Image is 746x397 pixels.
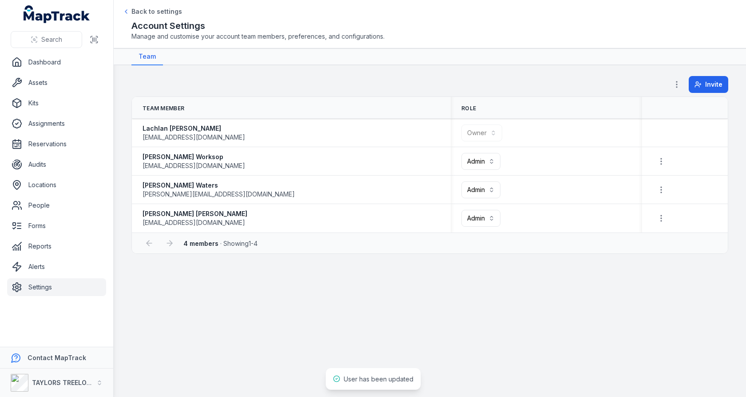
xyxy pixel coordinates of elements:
span: [EMAIL_ADDRESS][DOMAIN_NAME] [143,218,245,227]
strong: 4 members [183,240,218,247]
span: Invite [705,80,722,89]
span: Manage and customise your account team members, preferences, and configurations. [131,32,728,41]
a: Team [131,48,163,65]
span: Search [41,35,62,44]
button: Search [11,31,82,48]
a: Forms [7,217,106,235]
strong: Lachlan [PERSON_NAME] [143,124,245,133]
strong: [PERSON_NAME] Worksop [143,152,245,161]
button: Admin [461,181,500,198]
span: [PERSON_NAME][EMAIL_ADDRESS][DOMAIN_NAME] [143,190,295,199]
a: People [7,196,106,214]
a: Audits [7,156,106,173]
button: Admin [461,210,500,227]
span: User has been updated [344,375,413,383]
span: [EMAIL_ADDRESS][DOMAIN_NAME] [143,161,245,170]
span: [EMAIL_ADDRESS][DOMAIN_NAME] [143,133,245,142]
a: Back to settings [123,7,182,16]
span: Team Member [143,105,184,112]
a: Locations [7,176,106,194]
a: Kits [7,94,106,112]
strong: TAYLORS TREELOPPING [32,379,106,386]
span: · Showing 1 - 4 [183,240,258,247]
span: Back to settings [131,7,182,16]
strong: [PERSON_NAME] [PERSON_NAME] [143,209,247,218]
a: Dashboard [7,53,106,71]
a: Settings [7,278,106,296]
strong: Contact MapTrack [28,354,86,361]
a: Alerts [7,258,106,276]
a: Reservations [7,135,106,153]
a: MapTrack [24,5,90,23]
h2: Account Settings [131,20,728,32]
button: Invite [689,76,728,93]
a: Assets [7,74,106,92]
strong: [PERSON_NAME] Waters [143,181,295,190]
button: Admin [461,153,500,170]
a: Reports [7,237,106,255]
span: Role [461,105,476,112]
a: Assignments [7,115,106,132]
